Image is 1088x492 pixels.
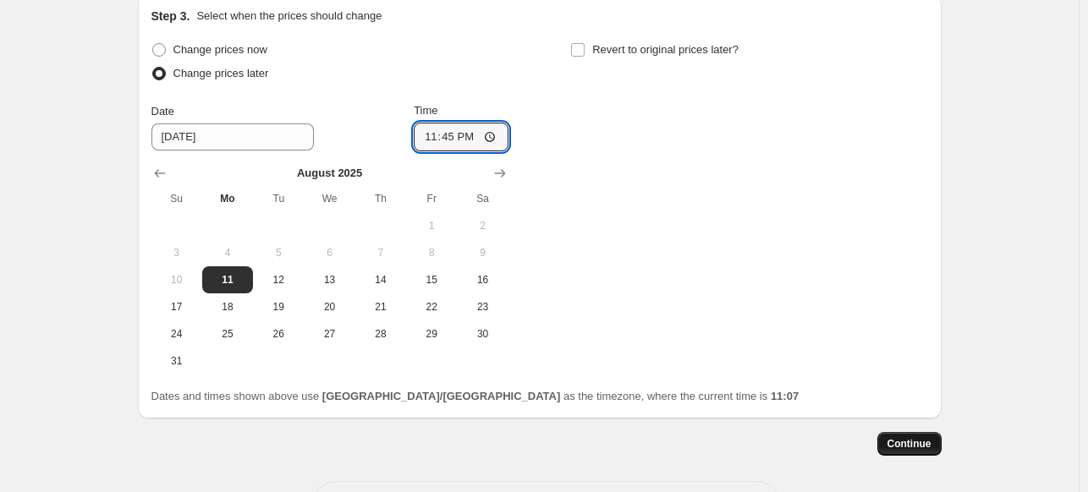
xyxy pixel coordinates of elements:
span: 29 [413,327,450,341]
button: Sunday August 24 2025 [151,320,202,347]
span: Change prices now [173,43,267,56]
input: 12:00 [414,123,508,151]
span: 16 [464,273,501,287]
span: 18 [209,300,246,314]
span: 26 [260,327,297,341]
span: 21 [362,300,399,314]
button: Wednesday August 20 2025 [304,293,354,320]
th: Wednesday [304,185,354,212]
span: Su [158,192,195,205]
button: Sunday August 31 2025 [151,347,202,374]
span: 27 [310,327,348,341]
span: 12 [260,273,297,287]
input: 8/11/2025 [151,123,314,150]
button: Friday August 8 2025 [406,239,457,266]
button: Today Monday August 11 2025 [202,266,253,293]
span: Sa [464,192,501,205]
span: Continue [887,437,931,451]
th: Thursday [355,185,406,212]
span: 9 [464,246,501,260]
span: 7 [362,246,399,260]
button: Wednesday August 6 2025 [304,239,354,266]
span: 22 [413,300,450,314]
button: Saturday August 30 2025 [457,320,508,347]
b: [GEOGRAPHIC_DATA]/[GEOGRAPHIC_DATA] [322,390,560,402]
span: 11 [209,273,246,287]
button: Thursday August 28 2025 [355,320,406,347]
button: Tuesday August 12 2025 [253,266,304,293]
span: 2 [464,219,501,232]
button: Tuesday August 26 2025 [253,320,304,347]
span: 23 [464,300,501,314]
th: Friday [406,185,457,212]
button: Sunday August 17 2025 [151,293,202,320]
button: Wednesday August 27 2025 [304,320,354,347]
span: 6 [310,246,348,260]
span: 4 [209,246,246,260]
button: Thursday August 21 2025 [355,293,406,320]
p: Select when the prices should change [196,8,382,25]
button: Friday August 29 2025 [406,320,457,347]
th: Saturday [457,185,508,212]
button: Show next month, September 2025 [488,161,512,185]
th: Sunday [151,185,202,212]
button: Show previous month, July 2025 [148,161,172,185]
button: Friday August 15 2025 [406,266,457,293]
span: We [310,192,348,205]
button: Monday August 4 2025 [202,239,253,266]
button: Saturday August 2 2025 [457,212,508,239]
span: 31 [158,354,195,368]
button: Sunday August 10 2025 [151,266,202,293]
span: 8 [413,246,450,260]
button: Tuesday August 19 2025 [253,293,304,320]
button: Wednesday August 13 2025 [304,266,354,293]
span: Mo [209,192,246,205]
th: Monday [202,185,253,212]
button: Saturday August 16 2025 [457,266,508,293]
span: 10 [158,273,195,287]
span: Fr [413,192,450,205]
button: Saturday August 9 2025 [457,239,508,266]
h2: Step 3. [151,8,190,25]
span: 1 [413,219,450,232]
span: 3 [158,246,195,260]
button: Tuesday August 5 2025 [253,239,304,266]
span: 13 [310,273,348,287]
span: 17 [158,300,195,314]
span: Change prices later [173,67,269,79]
span: Th [362,192,399,205]
button: Thursday August 14 2025 [355,266,406,293]
button: Sunday August 3 2025 [151,239,202,266]
span: Date [151,105,174,118]
span: 14 [362,273,399,287]
button: Continue [877,432,942,456]
span: 24 [158,327,195,341]
span: 15 [413,273,450,287]
span: 5 [260,246,297,260]
button: Friday August 22 2025 [406,293,457,320]
button: Monday August 25 2025 [202,320,253,347]
button: Friday August 1 2025 [406,212,457,239]
button: Thursday August 7 2025 [355,239,406,266]
b: 11:07 [771,390,799,402]
span: 19 [260,300,297,314]
span: 25 [209,327,246,341]
span: Time [414,104,437,117]
button: Monday August 18 2025 [202,293,253,320]
button: Saturday August 23 2025 [457,293,508,320]
th: Tuesday [253,185,304,212]
span: 20 [310,300,348,314]
span: Tu [260,192,297,205]
span: 28 [362,327,399,341]
span: 30 [464,327,501,341]
span: Dates and times shown above use as the timezone, where the current time is [151,390,800,402]
span: Revert to original prices later? [592,43,739,56]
